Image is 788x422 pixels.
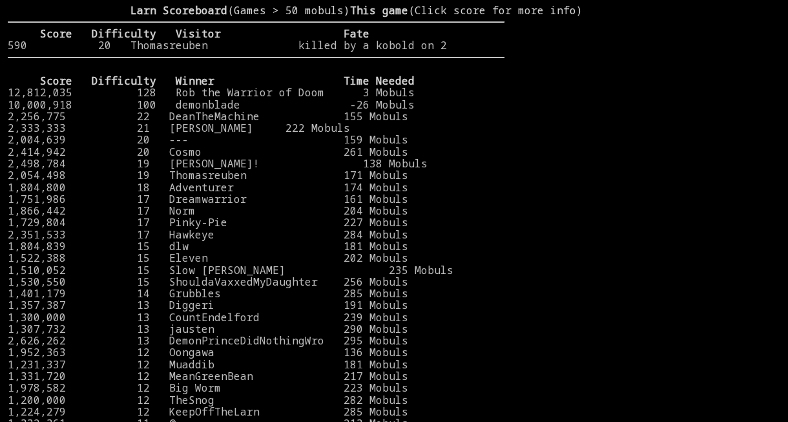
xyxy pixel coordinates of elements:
[8,333,408,348] a: 2,626,262 13 DemonPrinceDidNothingWro 295 Mobuls
[8,109,408,123] a: 2,256,775 22 DeanTheMachine 155 Mobuls
[8,275,408,289] a: 1,530,550 15 ShouldaVaxxedMyDaughter 256 Mobuls
[8,227,408,242] a: 2,351,533 17 Hawkeye 284 Mobuls
[8,98,415,112] a: 10,000,918 100 demonblade -26 Mobuls
[8,310,408,324] a: 1,300,000 13 CountEndelford 239 Mobuls
[8,168,408,182] a: 2,054,498 19 Thomasreuben 171 Mobuls
[8,263,453,277] a: 1,510,052 15 Slow [PERSON_NAME] 235 Mobuls
[8,286,408,301] a: 1,401,179 14 Grubbles 285 Mobuls
[8,298,408,312] a: 1,357,387 13 Diggeri 191 Mobuls
[8,239,408,253] a: 1,804,839 15 dlw 181 Mobuls
[40,74,415,88] b: Score Difficulty Winner Time Needed
[8,357,408,372] a: 1,231,337 12 Muaddib 181 Mobuls
[8,156,428,171] a: 2,498,784 19 [PERSON_NAME]! 138 Mobuls
[40,26,369,41] b: Score Difficulty Visitor Fate
[8,38,447,52] a: 590 20 Thomasreuben killed by a kobold on 2
[8,85,415,100] a: 12,812,035 128 Rob the Warrior of Doom 3 Mobuls
[8,204,408,218] a: 1,866,442 17 Norm 204 Mobuls
[8,322,408,336] a: 1,307,732 13 jausten 290 Mobuls
[8,251,408,265] a: 1,522,388 15 Eleven 202 Mobuls
[8,180,408,195] a: 1,804,800 18 Adventurer 174 Mobuls
[130,3,227,17] b: Larn Scoreboard
[8,121,350,135] a: 2,333,333 21 [PERSON_NAME] 222 Mobuls
[8,369,408,383] a: 1,331,720 12 MeanGreenBean 217 Mobuls
[8,381,408,395] a: 1,978,582 12 Big Worm 223 Mobuls
[8,345,408,359] a: 1,952,363 12 Oongawa 136 Mobuls
[8,132,408,147] a: 2,004,639 20 --- 159 Mobuls
[8,215,408,229] a: 1,729,804 17 Pinky-Pie 227 Mobuls
[350,3,408,17] b: This game
[8,5,504,401] larn: (Games > 50 mobuls) (Click score for more info) Click on a score for more information ---- Reload...
[8,192,408,206] a: 1,751,986 17 Dreamwarrior 161 Mobuls
[8,145,408,159] a: 2,414,942 20 Cosmo 261 Mobuls
[8,393,408,407] a: 1,200,000 12 TheSnog 282 Mobuls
